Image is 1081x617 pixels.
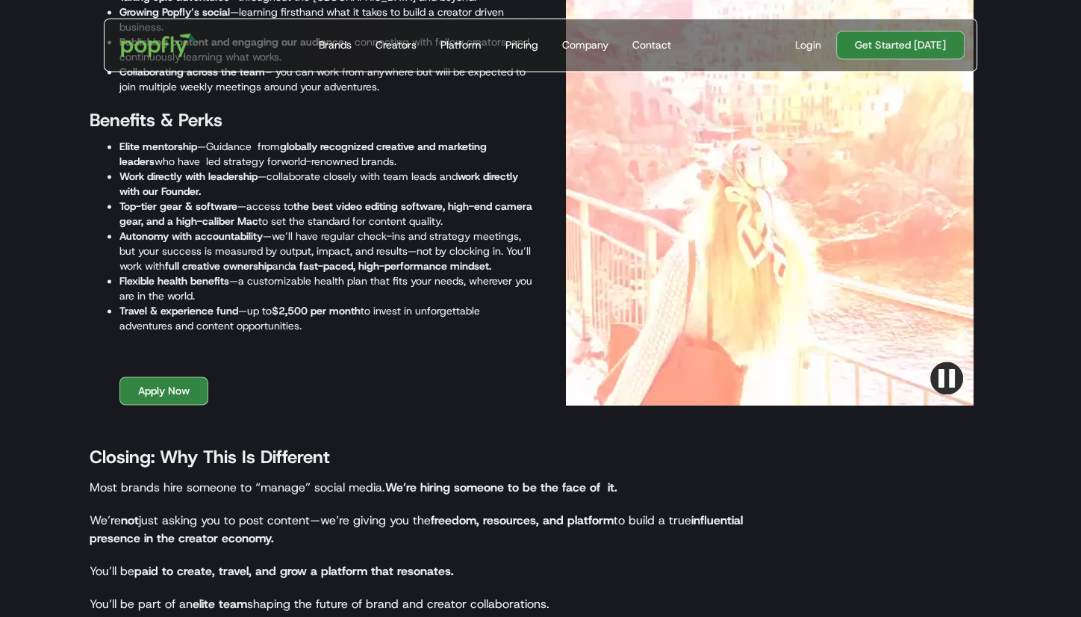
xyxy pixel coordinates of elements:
strong: the best video editing software, high-end camera gear, and a high-caliber Mac [119,199,532,228]
a: home [110,22,207,67]
strong: Work directly with leadership [119,170,258,183]
li: —up to to invest in unforgettable adventures and content opportunities. [119,303,533,333]
li: —collaborate closely with team leads and [119,169,533,199]
div: Brands [319,37,352,52]
strong: not [121,512,139,527]
strong: paid to create, travel, and grow a platform that resonates. [134,562,454,578]
strong: We’re hiring someone to be the face of it. [385,479,617,494]
img: Pause video [930,362,963,394]
a: Platform [434,19,487,71]
li: —a customizable health plan that fits your needs, wherever you are in the world. [119,273,533,303]
strong: $2,500 per month [272,304,361,317]
strong: a fast-paced, high-performance mindset. [290,259,491,273]
li: —we’ll have regular check-ins and strategy meetings, but your success is measured by output, impa... [119,229,533,273]
div: Creators [376,37,417,52]
a: Pricing [499,19,544,71]
strong: freedom, resources, and platform [431,512,614,527]
a: Brands [313,19,358,71]
div: Company [562,37,608,52]
strong: elite team [193,595,247,611]
strong: globally recognized creative and marketing leaders [119,140,487,168]
div: Login [795,37,821,52]
p: You’ll be part of an shaping the future of brand and creator collaborations. [90,595,791,613]
a: Company [556,19,614,71]
strong: Top-tier gear & software [119,199,237,213]
strong: work directly with our Founder. [119,170,518,198]
li: —access to to set the standard for content quality. [119,199,533,229]
div: Contact [632,37,671,52]
a: Creators [370,19,423,71]
li: – you can work from anywhere but will be expected to join multiple weekly meetings around your ad... [119,64,533,94]
li: —learning firsthand what it takes to build a creator driven business. [119,4,533,34]
a: Apply Now [119,376,208,405]
strong: Benefits & Perks [90,108,222,132]
a: Login [789,37,827,52]
strong: Flexible health benefits [119,274,229,288]
strong: full creative ownership [165,259,272,273]
strong: Elite mentorship [119,140,197,153]
strong: Closing: Why This Is Different [90,444,330,468]
a: Contact [626,19,677,71]
strong: Travel & experience fund [119,304,238,317]
div: Platform [440,37,482,52]
strong: Growing Popfly’s social [119,5,230,19]
p: You’ll be [90,562,791,580]
strong: Collaborating across the team [119,65,265,78]
a: Get Started [DATE] [836,31,965,59]
p: We’re just asking you to post content—we’re giving you the to build a true [90,511,791,547]
strong: influential presence in the creator economy. [90,512,743,545]
div: Pricing [505,37,538,52]
p: Most brands hire someone to “manage” social media. [90,478,791,496]
li: —Guidance from who have led strategy forworld-renowned brands. [119,139,533,169]
strong: Autonomy with accountability [119,229,263,243]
